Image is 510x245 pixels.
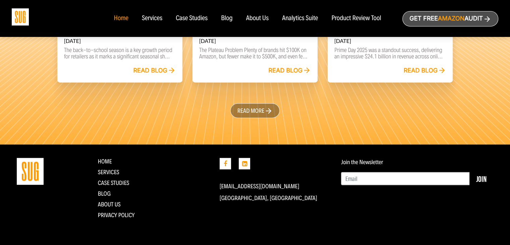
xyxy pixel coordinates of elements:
[98,190,111,197] a: Blog
[98,179,129,187] a: CASE STUDIES
[269,67,311,75] a: Read blog
[334,47,446,60] p: Prime Day 2025 was a standout success, delivering an impressive $24.1 billion in revenue across o...
[438,15,464,22] span: Amazon
[402,11,498,27] a: Get freeAmazonAudit
[282,15,318,22] a: Analytics Suite
[64,47,176,60] p: The back-to-school season is a key growth period for retailers as it marks a significant seasonal...
[64,38,176,44] h6: [DATE]
[221,15,233,22] a: Blog
[17,158,44,185] img: Straight Up Growth
[98,201,121,208] a: About Us
[199,38,311,44] h6: [DATE]
[341,172,470,186] input: Email
[12,8,29,26] img: Sug
[404,67,446,75] a: Read blog
[133,67,176,75] a: Read blog
[246,15,269,22] a: About Us
[98,168,119,176] a: Services
[334,38,446,44] h6: [DATE]
[220,195,331,201] p: [GEOGRAPHIC_DATA], [GEOGRAPHIC_DATA]
[98,158,112,165] a: Home
[98,211,135,219] a: Privacy Policy
[176,15,208,22] a: Case Studies
[220,183,299,190] a: [EMAIL_ADDRESS][DOMAIN_NAME]
[142,15,162,22] a: Services
[114,15,128,22] a: Home
[199,47,311,60] p: The Plateau Problem Plenty of brands hit $100K on Amazon, but fewer make it to $500K, and even fe...
[341,159,383,165] label: Join the Newsletter
[469,172,493,186] button: Join
[230,103,280,118] a: Read more
[331,15,381,22] a: Product Review Tool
